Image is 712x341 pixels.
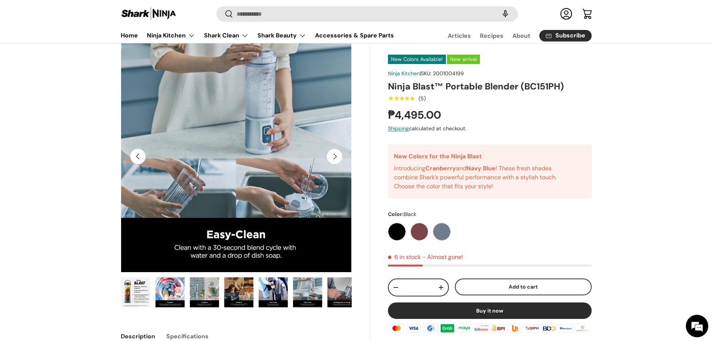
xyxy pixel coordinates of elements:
img: ninja-blast-portable-blender-black-about-to-be-placed-in-a-backpack-side-pocket-with-sample-conte... [259,277,288,307]
a: Home [121,28,138,43]
span: Subscribe [555,33,585,39]
img: ninja-blast-portable-blender-black-inside-with-sample-content-bestblade-feature-view-sharkninja-p... [155,277,185,307]
img: qrph [524,323,540,334]
legend: Color: [388,211,416,219]
img: ninja-blast-portable-blender-black-cleaning-process-with-sample-content-view-sharkninja-philippines [293,277,322,307]
span: 6 in stock [388,253,421,261]
span: We're online! [43,94,103,170]
button: Buy it now [388,302,591,319]
a: Subscribe [539,30,592,42]
span: New Colors Available! [388,55,446,64]
img: ubp [507,323,523,334]
div: 5.0 out of 5.0 stars [388,95,414,102]
div: (5) [419,96,426,101]
a: Ninja Kitchen [388,70,420,77]
strong: ₱4,495.00 [388,108,443,122]
img: Shark Ninja Philippines [121,7,177,21]
span: 2001004199 [433,70,464,77]
div: Minimize live chat window [123,4,141,22]
strong: New Colors for the Ninja Blast [394,153,482,161]
media-gallery: Gallery Viewer [121,41,352,310]
img: bpi [490,323,506,334]
speech-search-button: Search by voice [493,6,517,22]
img: landbank [574,323,591,334]
p: - Almost gone! [422,253,463,261]
a: Recipes [480,28,503,43]
a: Shipping [388,125,409,132]
strong: Cranberry [425,165,456,173]
img: metrobank [558,323,574,334]
button: Add to cart [455,278,592,295]
img: bdo [541,323,557,334]
a: About [512,28,530,43]
img: master [388,323,405,334]
nav: Secondary [430,28,592,43]
img: ninja-blast-portable-blender-black-infographic-sharkninja-philippines [121,277,150,307]
div: Chat with us now [39,42,126,52]
span: | [420,70,464,77]
span: ★★★★★ [388,95,414,102]
span: New arrival [447,55,480,64]
a: Accessories & Spare Parts [315,28,394,43]
img: billease [473,323,490,334]
img: ninja-blast-portable-blender-black-showing-how-to-charge-the-unit-view-sharkninja-philippines [327,277,357,307]
summary: Ninja Kitchen [142,28,200,43]
summary: Shark Beauty [253,28,311,43]
img: ninja-blast-portable-blender-in-different-colors-and-usage-view-sharkninja-philippines [224,277,253,307]
textarea: Type your message and hit 'Enter' [4,204,142,231]
summary: Shark Clean [200,28,253,43]
div: calculated at checkout. [388,125,591,133]
img: ninja-blast-portable-blender-without-sample-content-and-with-sample-content-view-sharkninja-phili... [190,277,219,307]
span: SKU: [421,70,431,77]
strong: Navy Blue [466,165,496,173]
h1: Ninja Blast™ Portable Blender (BC151PH) [388,80,591,92]
p: Introducing and ! These fresh shades combine Shark’s powerful performance with a stylish touch. C... [394,164,575,191]
a: Articles [448,28,471,43]
nav: Primary [121,28,394,43]
img: gcash [422,323,439,334]
img: grabpay [439,323,456,334]
img: maya [456,323,472,334]
span: Black [404,211,416,218]
img: visa [405,323,422,334]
